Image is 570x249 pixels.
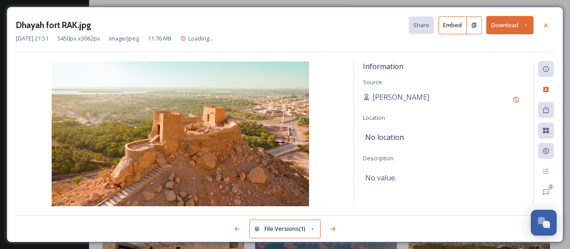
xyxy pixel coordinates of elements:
[372,92,429,102] span: [PERSON_NAME]
[486,16,533,34] button: Download
[365,172,396,183] span: No value.
[109,34,139,43] span: image/jpeg
[188,34,213,42] span: Loading...
[438,16,467,34] button: Embed
[363,154,394,162] span: Description
[365,132,404,143] span: No location
[548,184,554,190] div: 0
[363,78,382,86] span: Source
[409,16,434,34] button: Share
[363,61,403,71] span: Information
[16,34,49,43] span: [DATE] 21:51
[16,61,345,206] img: 45dfe8e7-8c4f-48e3-b92b-9b2a14aeffa1.jpg
[148,34,171,43] span: 11.76 MB
[249,220,321,238] button: File Versions(1)
[363,114,385,122] span: Location
[57,34,100,43] span: 5450 px x 3062 px
[531,210,557,236] button: Open Chat
[16,19,91,32] h3: Dhayah fort RAK.jpg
